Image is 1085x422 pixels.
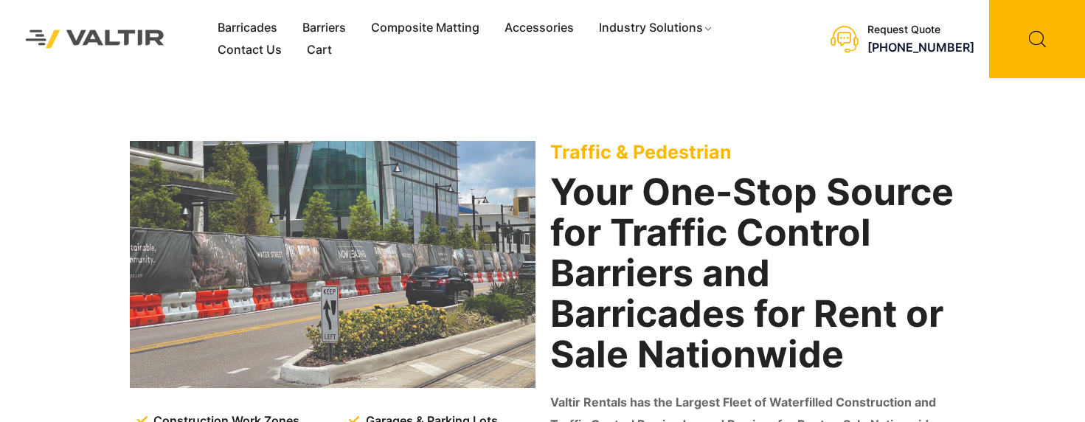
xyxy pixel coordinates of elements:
[358,17,492,39] a: Composite Matting
[867,24,974,36] div: Request Quote
[492,17,586,39] a: Accessories
[550,172,956,375] h2: Your One-Stop Source for Traffic Control Barriers and Barricades for Rent or Sale Nationwide
[11,15,179,63] img: Valtir Rentals
[205,39,294,61] a: Contact Us
[290,17,358,39] a: Barriers
[294,39,344,61] a: Cart
[586,17,726,39] a: Industry Solutions
[550,141,956,163] p: Traffic & Pedestrian
[205,17,290,39] a: Barricades
[867,40,974,55] a: [PHONE_NUMBER]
